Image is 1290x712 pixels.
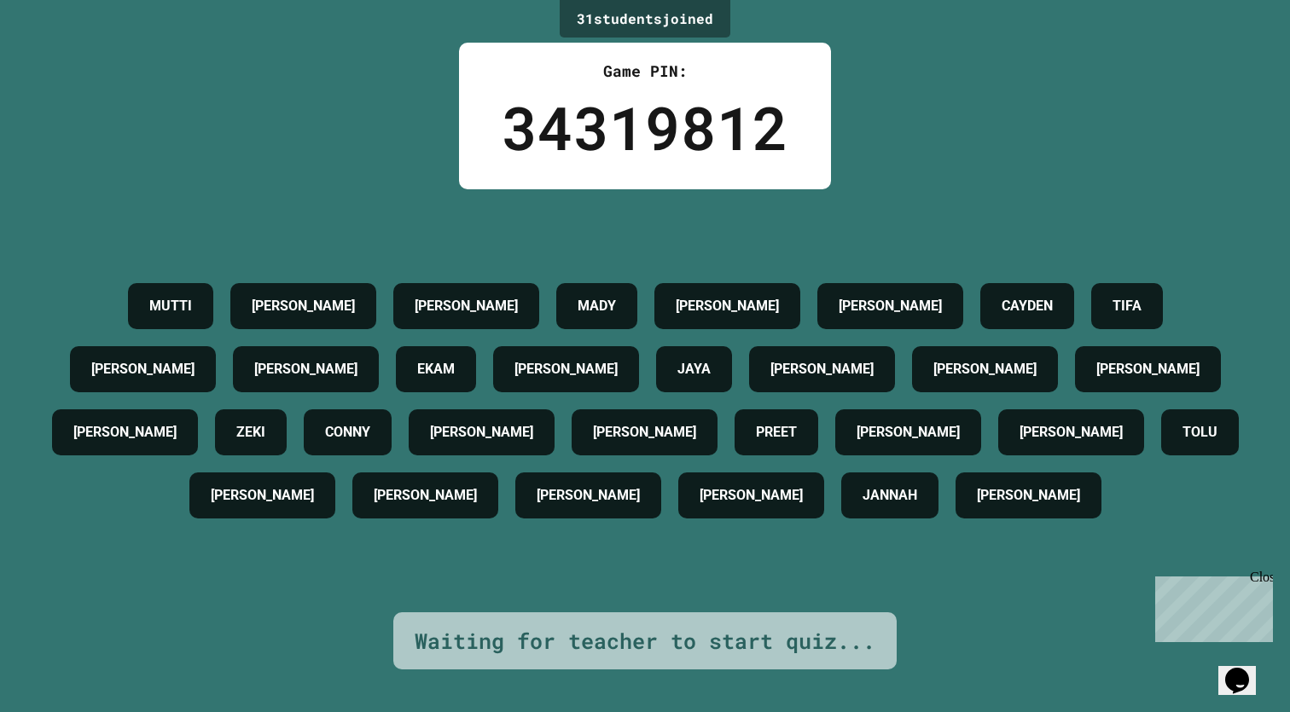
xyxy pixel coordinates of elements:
h4: [PERSON_NAME] [374,485,477,506]
h4: [PERSON_NAME] [252,296,355,316]
h4: CONNY [325,422,370,443]
h4: TIFA [1113,296,1142,316]
h4: [PERSON_NAME] [977,485,1080,506]
h4: MADY [578,296,616,316]
div: Game PIN: [502,60,788,83]
div: 34319812 [502,83,788,172]
iframe: chat widget [1218,644,1273,695]
h4: [PERSON_NAME] [700,485,803,506]
h4: JANNAH [863,485,917,506]
h4: [PERSON_NAME] [537,485,640,506]
div: Waiting for teacher to start quiz... [415,625,875,657]
h4: [PERSON_NAME] [770,359,874,379]
h4: [PERSON_NAME] [254,359,357,379]
h4: [PERSON_NAME] [1020,422,1123,443]
h4: MUTTI [149,296,192,316]
h4: [PERSON_NAME] [91,359,195,379]
h4: [PERSON_NAME] [839,296,942,316]
h4: [PERSON_NAME] [73,422,177,443]
h4: [PERSON_NAME] [933,359,1037,379]
h4: PREET [756,422,797,443]
h4: [PERSON_NAME] [514,359,618,379]
h4: JAYA [677,359,711,379]
h4: CAYDEN [1002,296,1053,316]
iframe: chat widget [1148,570,1273,642]
div: Chat with us now!Close [7,7,118,108]
h4: [PERSON_NAME] [676,296,779,316]
h4: EKAM [417,359,455,379]
h4: [PERSON_NAME] [1096,359,1200,379]
h4: [PERSON_NAME] [593,422,696,443]
h4: [PERSON_NAME] [430,422,533,443]
h4: [PERSON_NAME] [415,296,518,316]
h4: [PERSON_NAME] [211,485,314,506]
h4: ZEKI [236,422,265,443]
h4: [PERSON_NAME] [857,422,960,443]
h4: TOLU [1182,422,1217,443]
